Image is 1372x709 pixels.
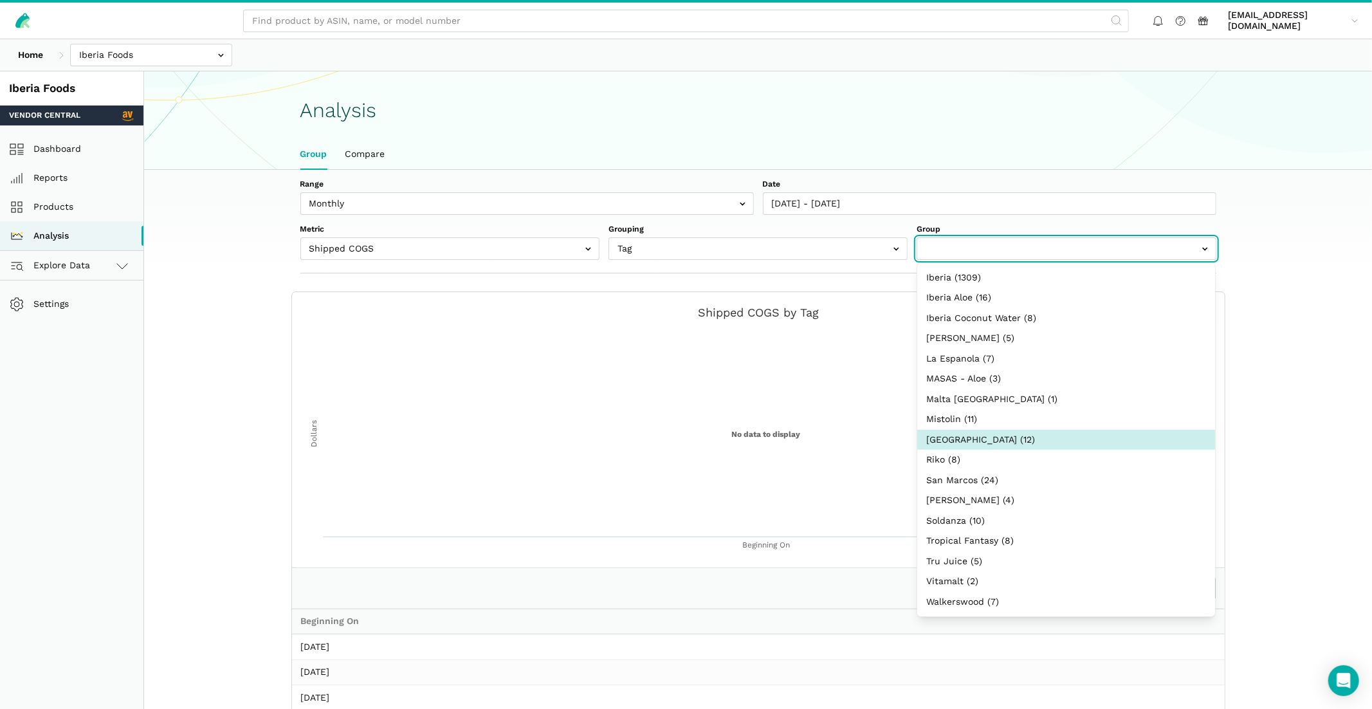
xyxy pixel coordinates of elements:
button: La Espanola (7) [917,349,1215,369]
button: Vitamalt (2) [917,571,1215,592]
button: Malta [GEOGRAPHIC_DATA] (1) [917,389,1215,410]
th: Beginning On [292,609,1225,634]
button: Iberia (1309) [917,268,1215,288]
span: [EMAIL_ADDRESS][DOMAIN_NAME] [1228,10,1347,32]
div: Iberia Foods [9,80,134,97]
button: Mistolin (11) [917,409,1215,430]
button: [PERSON_NAME] (4) [917,490,1215,511]
div: Open Intercom Messenger [1328,665,1359,696]
label: Date [763,179,1216,190]
td: [DATE] [292,659,1225,685]
tspan: Beginning On [742,540,790,549]
a: [EMAIL_ADDRESS][DOMAIN_NAME] [1223,7,1363,34]
a: Group [291,140,336,169]
input: Iberia Foods [70,44,232,66]
input: Monthly [300,192,754,215]
button: [GEOGRAPHIC_DATA] (12) [917,430,1215,450]
label: Range [300,179,754,190]
input: Tag [608,237,908,260]
button: Riko (8) [917,450,1215,470]
button: Tropical Fantasy (8) [917,531,1215,551]
button: Iberia Coconut Water (8) [917,308,1215,329]
button: Iberia Aloe (16) [917,288,1215,308]
button: San Marcos (24) [917,470,1215,491]
label: Grouping [608,224,908,235]
tspan: Dollars [309,420,318,447]
label: Group [917,224,1216,235]
button: Tru Juice (5) [917,551,1215,572]
a: Home [9,44,52,66]
tspan: No data to display [731,430,800,439]
button: MASAS - Aloe (3) [917,369,1215,389]
input: Find product by ASIN, name, or model number [243,10,1129,32]
a: Compare [336,140,394,169]
button: Soldanza (10) [917,511,1215,531]
label: Metric [300,224,599,235]
input: Shipped COGS [300,237,599,260]
span: Explore Data [14,258,90,273]
tspan: Shipped COGS by Tag [698,306,819,319]
button: Walkerswood (7) [917,592,1215,612]
span: Vendor Central [9,110,80,122]
td: [DATE] [292,634,1225,659]
button: [PERSON_NAME] (5) [917,328,1215,349]
h1: Analysis [300,99,1216,122]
